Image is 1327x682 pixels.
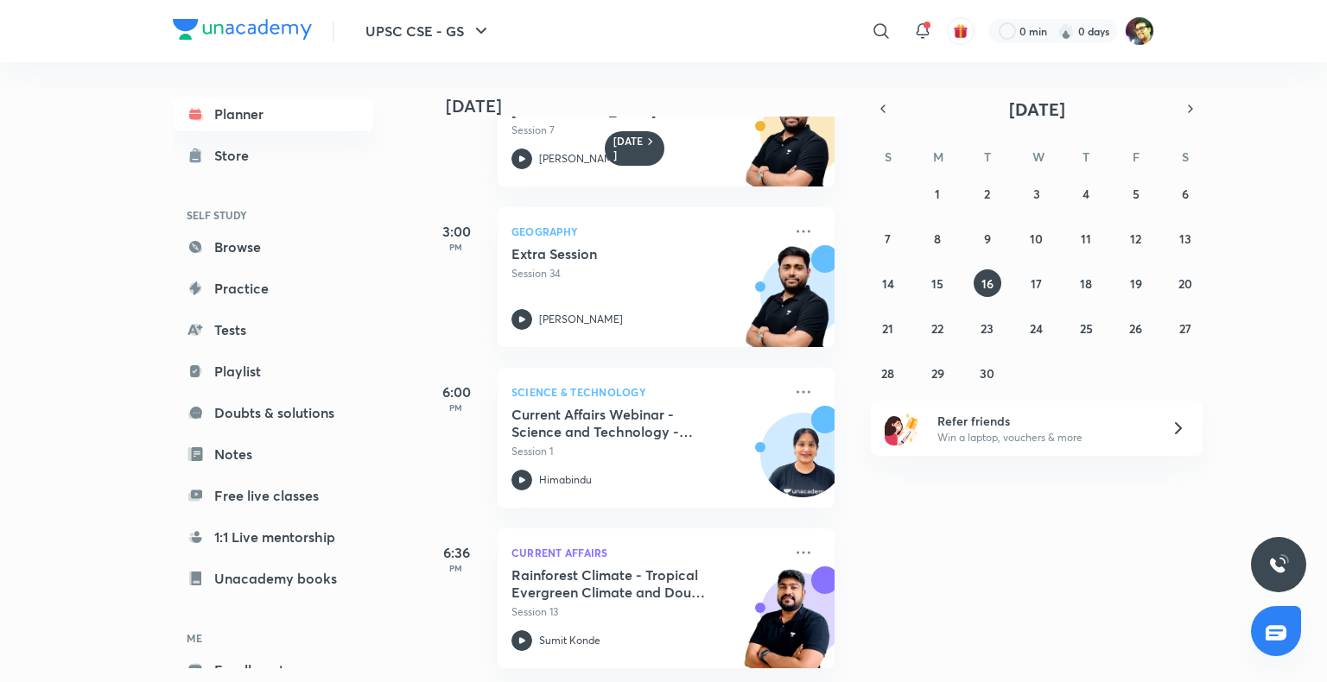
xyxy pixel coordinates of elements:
[882,320,893,337] abbr: September 21, 2025
[511,604,783,620] p: Session 13
[511,221,783,242] p: Geography
[511,266,783,281] p: Session 34
[446,96,852,117] h4: [DATE]
[1130,275,1142,292] abbr: September 19, 2025
[924,180,951,207] button: September 1, 2025
[1125,16,1154,46] img: Mukesh Kumar Shahi
[1178,275,1192,292] abbr: September 20, 2025
[1133,186,1140,202] abbr: September 5, 2025
[1023,314,1051,342] button: September 24, 2025
[355,14,502,48] button: UPSC CSE - GS
[1030,230,1043,247] abbr: September 10, 2025
[895,97,1178,121] button: [DATE]
[937,430,1150,445] p: Win a laptop, vouchers & more
[173,478,373,513] a: Free live classes
[1122,314,1150,342] button: September 26, 2025
[1072,269,1100,297] button: September 18, 2025
[1268,554,1289,575] img: ttu
[974,180,1001,207] button: September 2, 2025
[1072,224,1100,252] button: September 11, 2025
[613,135,644,162] h6: [DATE]
[761,422,844,505] img: Avatar
[933,148,943,165] abbr: Monday
[924,314,951,342] button: September 22, 2025
[539,312,623,327] p: [PERSON_NAME]
[1171,269,1199,297] button: September 20, 2025
[511,542,783,563] p: Current Affairs
[173,623,373,653] h6: ME
[1122,224,1150,252] button: September 12, 2025
[173,354,373,388] a: Playlist
[885,230,891,247] abbr: September 7, 2025
[981,275,994,292] abbr: September 16, 2025
[874,224,902,252] button: September 7, 2025
[173,19,312,44] a: Company Logo
[1032,148,1044,165] abbr: Wednesday
[1083,148,1089,165] abbr: Thursday
[173,437,373,471] a: Notes
[881,365,894,382] abbr: September 28, 2025
[1133,148,1140,165] abbr: Friday
[173,19,312,40] img: Company Logo
[511,444,783,459] p: Session 1
[511,566,727,601] h5: Rainforest Climate - Tropical Evergreen Climate and Doubt Clearing
[984,148,991,165] abbr: Tuesday
[214,145,259,166] div: Store
[511,406,727,440] h5: Current Affairs Webinar - Science and Technology - Session 1
[1080,275,1092,292] abbr: September 18, 2025
[1080,320,1093,337] abbr: September 25, 2025
[511,123,783,138] p: Session 7
[511,245,727,262] h5: Extra Session
[1129,320,1142,337] abbr: September 26, 2025
[740,85,835,204] img: unacademy
[924,224,951,252] button: September 8, 2025
[981,320,994,337] abbr: September 23, 2025
[511,382,783,402] p: Science & Technology
[984,186,990,202] abbr: September 2, 2025
[984,230,991,247] abbr: September 9, 2025
[1182,186,1189,202] abbr: September 6, 2025
[931,320,943,337] abbr: September 22, 2025
[953,23,968,39] img: avatar
[885,411,919,445] img: referral
[1057,22,1075,40] img: streak
[924,269,951,297] button: September 15, 2025
[1171,224,1199,252] button: September 13, 2025
[1023,224,1051,252] button: September 10, 2025
[1009,98,1065,121] span: [DATE]
[173,200,373,230] h6: SELF STUDY
[1031,275,1042,292] abbr: September 17, 2025
[885,148,892,165] abbr: Sunday
[422,221,491,242] h5: 3:00
[1072,314,1100,342] button: September 25, 2025
[931,365,944,382] abbr: September 29, 2025
[931,275,943,292] abbr: September 15, 2025
[173,561,373,596] a: Unacademy books
[874,314,902,342] button: September 21, 2025
[740,245,835,364] img: unacademy
[1171,314,1199,342] button: September 27, 2025
[422,402,491,413] p: PM
[1081,230,1091,247] abbr: September 11, 2025
[1130,230,1141,247] abbr: September 12, 2025
[173,230,373,264] a: Browse
[1122,180,1150,207] button: September 5, 2025
[173,97,373,131] a: Planner
[882,275,894,292] abbr: September 14, 2025
[1179,230,1191,247] abbr: September 13, 2025
[1023,269,1051,297] button: September 17, 2025
[173,138,373,173] a: Store
[935,186,940,202] abbr: September 1, 2025
[937,412,1150,430] h6: Refer friends
[974,314,1001,342] button: September 23, 2025
[422,242,491,252] p: PM
[1182,148,1189,165] abbr: Saturday
[173,395,373,430] a: Doubts & solutions
[1122,269,1150,297] button: September 19, 2025
[422,542,491,563] h5: 6:36
[173,271,373,306] a: Practice
[974,359,1001,387] button: September 30, 2025
[874,269,902,297] button: September 14, 2025
[874,359,902,387] button: September 28, 2025
[422,563,491,573] p: PM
